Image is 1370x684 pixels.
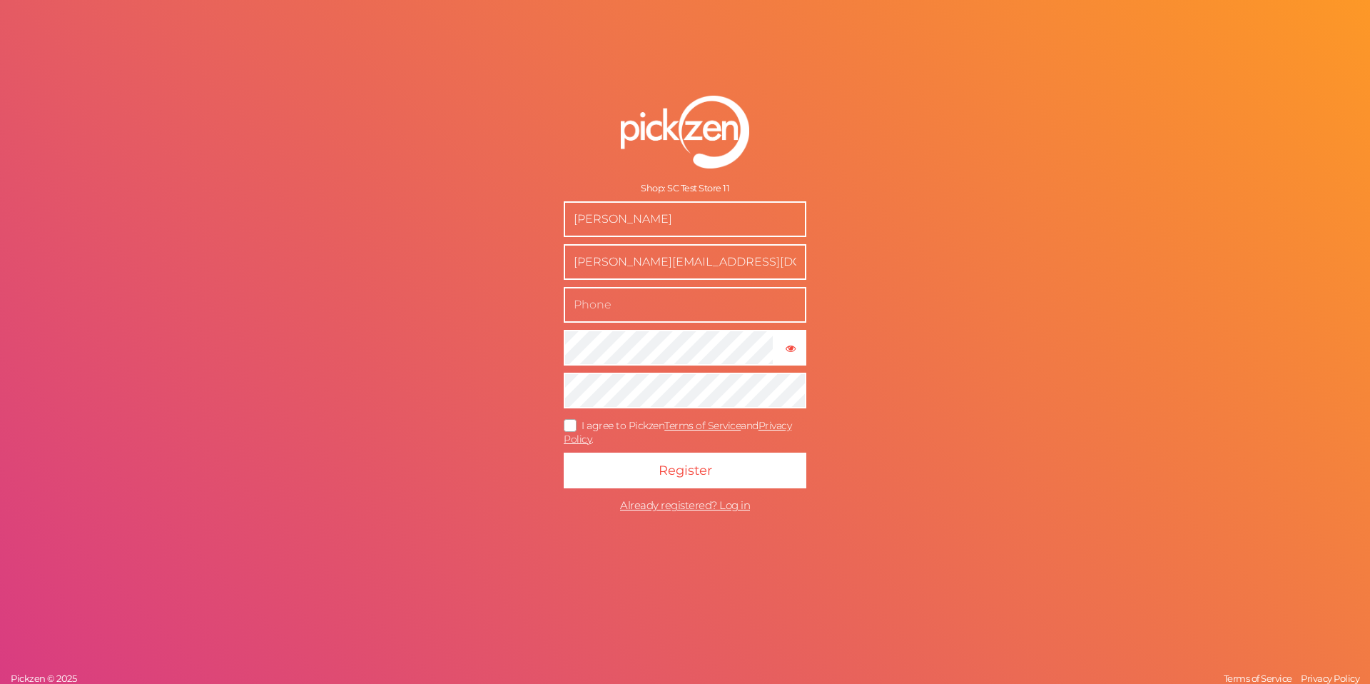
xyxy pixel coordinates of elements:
span: I agree to Pickzen and . [564,419,791,446]
button: Register [564,453,806,488]
a: Terms of Service [1220,673,1296,684]
input: Business e-mail [564,244,806,280]
a: Privacy Policy [1297,673,1363,684]
span: Register [659,463,712,478]
span: Already registered? Log in [620,498,750,512]
img: pz-logo-white.png [621,96,749,169]
input: Name [564,201,806,237]
span: Terms of Service [1224,673,1292,684]
span: Privacy Policy [1301,673,1359,684]
input: Phone [564,287,806,323]
a: Terms of Service [664,419,741,432]
a: Pickzen © 2025 [7,673,80,684]
div: Shop: SC Test Store 11 [564,183,806,194]
a: Privacy Policy [564,419,791,446]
